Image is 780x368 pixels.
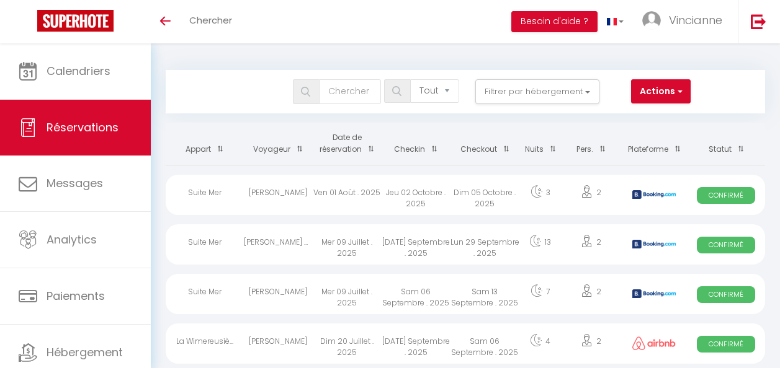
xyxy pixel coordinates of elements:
button: Actions [631,79,691,104]
span: Messages [47,175,103,191]
img: Super Booking [37,10,114,32]
th: Sort by status [687,123,765,165]
th: Sort by people [562,123,622,165]
img: logout [751,14,766,29]
img: ... [642,11,661,30]
th: Sort by checkin [382,123,451,165]
span: Chercher [189,14,232,27]
th: Sort by guest [244,123,313,165]
th: Sort by nights [519,123,562,165]
th: Sort by rentals [166,123,244,165]
button: Filtrer par hébergement [475,79,599,104]
span: Calendriers [47,63,110,79]
span: Vincianne [669,12,722,28]
th: Sort by checkout [451,123,519,165]
span: Paiements [47,288,105,304]
th: Sort by booking date [313,123,382,165]
span: Analytics [47,232,97,247]
input: Chercher [319,79,381,104]
th: Sort by channel [621,123,687,165]
button: Besoin d'aide ? [511,11,598,32]
span: Hébergement [47,344,123,360]
span: Réservations [47,120,119,135]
